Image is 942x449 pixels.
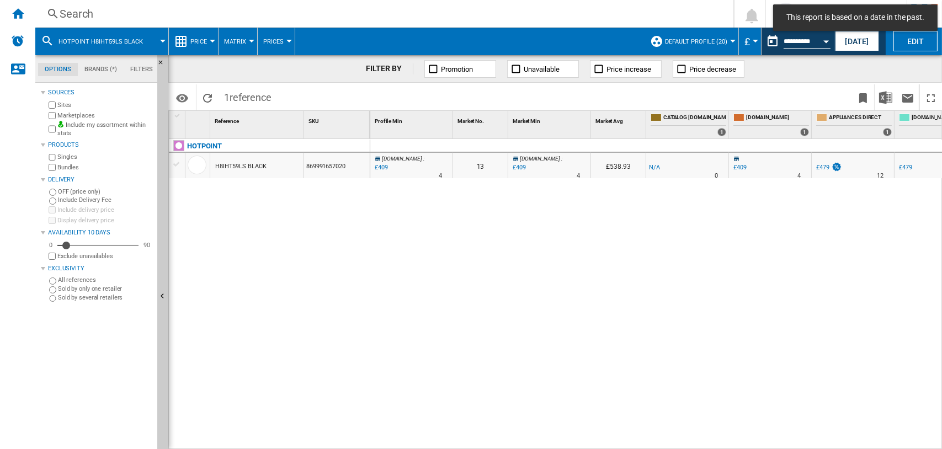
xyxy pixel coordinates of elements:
button: Open calendar [816,30,836,50]
button: Reload [196,84,219,110]
div: Matrix [224,28,252,55]
span: Price increase [607,65,652,73]
button: Hide [157,55,171,75]
label: Bundles [57,163,153,172]
div: Products [48,141,153,149]
div: £479 [899,164,912,171]
div: 90 [141,241,153,249]
span: APPLIANCES DIRECT [829,114,892,123]
span: Profile Min [375,118,402,124]
label: Sold by only one retailer [58,285,153,293]
span: Market No. [457,118,484,124]
div: £409 [732,162,747,173]
div: 869991657020 [304,153,370,178]
div: Sort None [212,111,304,128]
button: md-calendar [762,30,784,52]
div: Last updated : Thursday, 28 August 2025 23:00 [373,162,388,173]
label: Marketplaces [57,111,153,120]
div: 13 [453,153,508,178]
div: 0 [46,241,55,249]
div: SKU Sort None [306,111,370,128]
div: Sort None [510,111,590,128]
label: Exclude unavailables [57,252,153,260]
button: Maximize [920,84,942,110]
span: This report is based on a date in the past. [783,12,928,23]
button: Edit [893,31,938,51]
span: : [561,156,562,162]
input: Display delivery price [49,217,56,224]
button: Bookmark this report [852,84,874,110]
img: mysite-bg-18x18.png [57,121,64,127]
div: £538.93 [591,153,646,178]
input: Marketplaces [49,112,56,119]
div: Delivery Time : 0 day [715,170,718,181]
div: H8IHT59LS BLACK [215,154,267,179]
div: Delivery Time : 4 days [797,170,801,181]
input: Include my assortment within stats [49,122,56,136]
img: promotionV3.png [831,162,842,172]
button: Price increase [590,60,662,78]
span: £ [744,36,750,47]
div: Reference Sort None [212,111,304,128]
md-tab-item: Filters [124,63,159,76]
div: Sort None [372,111,453,128]
label: Sites [57,101,153,109]
div: CATALOG [DOMAIN_NAME] 1 offers sold by CATALOG BEKO.UK [648,111,728,138]
span: Market Min [513,118,540,124]
input: Display delivery price [49,253,56,260]
div: Market Avg Sort None [593,111,646,128]
label: All references [58,276,153,284]
md-tab-item: Brands (*) [78,63,124,76]
div: Sort None [306,111,370,128]
img: alerts-logo.svg [11,34,24,47]
div: Sort None [188,111,210,128]
input: Include Delivery Fee [49,197,56,205]
md-tab-item: Options [38,63,78,76]
div: Profile Min Sort None [372,111,453,128]
div: APPLIANCES DIRECT 1 offers sold by APPLIANCES DIRECT [814,111,894,138]
span: Market Avg [595,118,623,124]
div: Prices [263,28,289,55]
div: [DOMAIN_NAME] 1 offers sold by AMAZON.CO.UK [731,111,811,138]
input: All references [49,277,56,285]
div: Sources [48,88,153,97]
input: Include delivery price [49,206,56,213]
div: £479 [816,164,829,171]
input: OFF (price only) [49,189,56,196]
button: [DATE] [835,31,879,51]
label: Include Delivery Fee [58,196,153,204]
button: Options [171,88,193,108]
div: Sort None [593,111,646,128]
div: Search [60,6,705,22]
button: Default profile (20) [665,28,733,55]
div: Market No. Sort None [455,111,508,128]
div: FILTER BY [366,63,413,74]
span: [DOMAIN_NAME] [746,114,809,123]
div: Market Min Sort None [510,111,590,128]
div: £409 [733,164,747,171]
div: Delivery [48,175,153,184]
span: [DOMAIN_NAME] [520,156,560,162]
div: Price [174,28,212,55]
button: Price decrease [673,60,744,78]
label: Include delivery price [57,206,153,214]
span: CATALOG [DOMAIN_NAME] [663,114,726,123]
div: N/A [649,162,660,173]
div: Delivery Time : 4 days [577,170,580,181]
span: SKU [308,118,319,124]
button: Download in Excel [875,84,897,110]
label: Singles [57,153,153,161]
div: HOTPOINT H8IHT59LS BLACK [41,28,163,55]
div: Sort None [455,111,508,128]
input: Singles [49,154,56,161]
div: Exclusivity [48,264,153,273]
input: Bundles [49,164,56,171]
div: Last updated : Thursday, 28 August 2025 23:00 [511,162,526,173]
img: excel-24x24.png [879,91,892,104]
div: Default profile (20) [650,28,733,55]
span: [DOMAIN_NAME] [382,156,422,162]
input: Sold by only one retailer [49,286,56,293]
div: 1 offers sold by CATALOG BEKO.UK [717,128,726,136]
span: Default profile (20) [665,38,727,45]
